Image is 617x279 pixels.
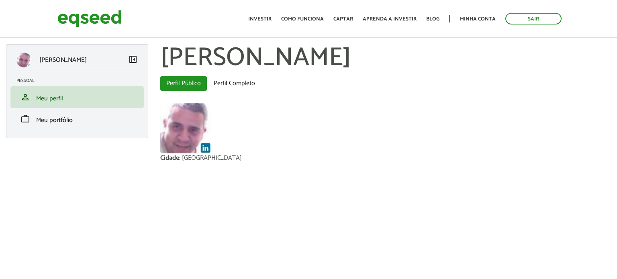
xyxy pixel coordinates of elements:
[36,93,63,104] span: Meu perfil
[160,44,611,72] h1: [PERSON_NAME]
[208,76,261,91] a: Perfil Completo
[182,155,242,161] div: [GEOGRAPHIC_DATA]
[16,92,138,102] a: personMeu perfil
[460,16,496,22] a: Minha conta
[281,16,324,22] a: Como funciona
[160,103,211,153] img: Foto de Luiz Felipe Mascarenhas
[36,115,73,126] span: Meu portfólio
[128,55,138,66] a: Colapsar menu
[39,56,87,64] p: [PERSON_NAME]
[363,16,417,22] a: Aprenda a investir
[10,86,144,108] li: Meu perfil
[16,114,138,124] a: workMeu portfólio
[160,76,207,91] a: Perfil Público
[160,103,211,153] a: Ver perfil do usuário.
[10,108,144,130] li: Meu portfólio
[505,13,562,24] a: Sair
[248,16,272,22] a: Investir
[57,8,122,29] img: EqSeed
[128,55,138,64] span: left_panel_close
[16,78,144,83] h2: Pessoal
[20,114,30,124] span: work
[426,16,439,22] a: Blog
[20,92,30,102] span: person
[333,16,353,22] a: Captar
[179,153,180,163] span: :
[160,155,182,161] div: Cidade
